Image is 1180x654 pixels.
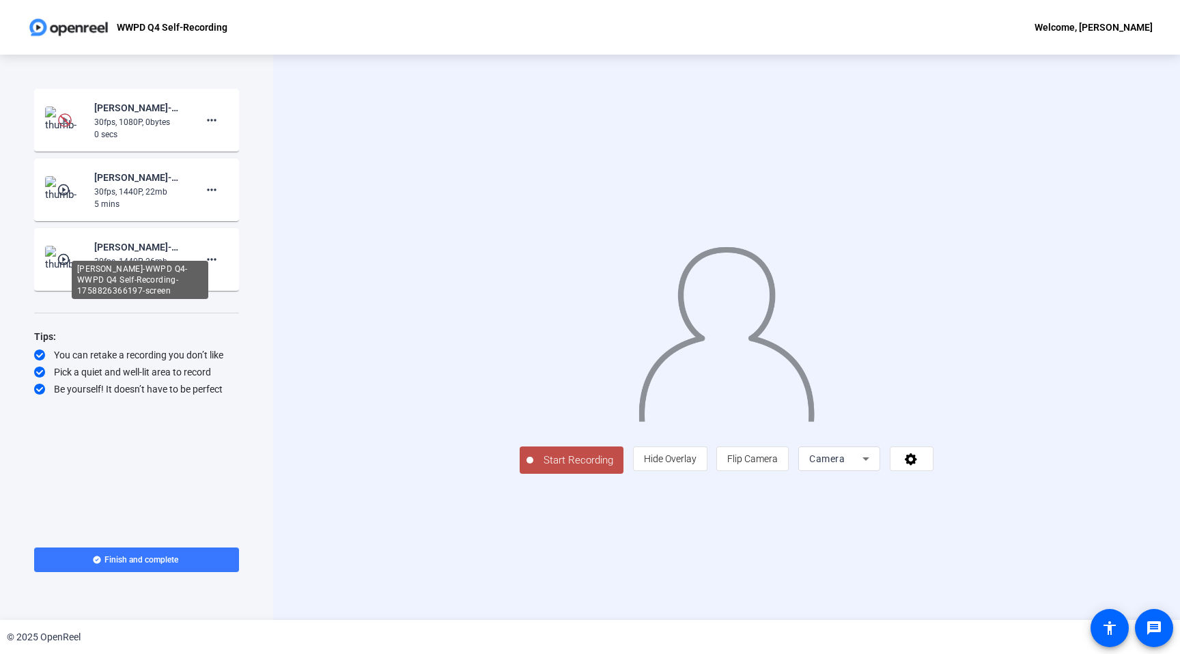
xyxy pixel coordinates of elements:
[27,14,110,41] img: OpenReel logo
[203,182,220,198] mat-icon: more_horiz
[94,116,186,128] div: 30fps, 1080P, 0bytes
[104,554,178,565] span: Finish and complete
[1146,620,1162,636] mat-icon: message
[57,183,73,197] mat-icon: play_circle_outline
[520,446,623,474] button: Start Recording
[45,176,85,203] img: thumb-nail
[34,365,239,379] div: Pick a quiet and well-lit area to record
[72,261,208,299] div: [PERSON_NAME]-WWPD Q4-WWPD Q4 Self-Recording-1758826366197-screen
[34,382,239,396] div: Be yourself! It doesn’t have to be perfect
[57,253,73,266] mat-icon: play_circle_outline
[94,169,186,186] div: [PERSON_NAME]-WWPD Q4-WWPD Q4 Self-Recording-1759498846041-screen
[45,106,85,134] img: thumb-nail
[34,548,239,572] button: Finish and complete
[58,113,72,127] img: Preview is unavailable
[1035,19,1153,35] div: Welcome, [PERSON_NAME]
[727,453,778,464] span: Flip Camera
[203,112,220,128] mat-icon: more_horiz
[94,128,186,141] div: 0 secs
[716,446,789,471] button: Flip Camera
[533,453,623,468] span: Start Recording
[45,246,85,273] img: thumb-nail
[94,100,186,116] div: [PERSON_NAME]-WWPD Q4-WWPD Q4 Self-Recording-1759498846041-webcam
[34,328,239,345] div: Tips:
[34,348,239,362] div: You can retake a recording you don’t like
[637,236,816,422] img: overlay
[644,453,697,464] span: Hide Overlay
[809,453,845,464] span: Camera
[117,19,227,35] p: WWPD Q4 Self-Recording
[1101,620,1118,636] mat-icon: accessibility
[7,630,81,644] div: © 2025 OpenReel
[633,446,707,471] button: Hide Overlay
[94,198,186,210] div: 5 mins
[94,239,186,255] div: [PERSON_NAME]-WWPD Q4-WWPD Q4 Self-Recording-1758826366197-screen
[94,186,186,198] div: 30fps, 1440P, 22mb
[203,251,220,268] mat-icon: more_horiz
